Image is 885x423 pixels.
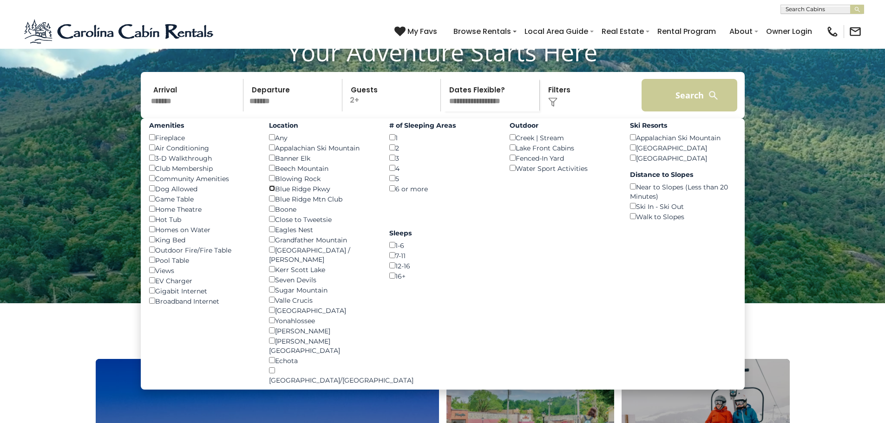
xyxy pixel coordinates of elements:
div: 16+ [389,271,496,281]
div: Sugar Mountain [269,285,375,295]
div: Walk to Slopes [630,211,736,221]
button: Search [642,79,738,111]
div: Kerr Scott Lake [269,264,375,274]
div: 12-16 [389,260,496,271]
div: Fireplace [149,132,256,143]
div: Seven Devils [269,274,375,285]
img: filter--v1.png [548,98,557,107]
div: 1 [389,132,496,143]
div: Beech Mountain [269,163,375,173]
a: Real Estate [597,23,649,39]
div: 2 [389,143,496,153]
div: 3 [389,153,496,163]
div: 7-11 [389,250,496,260]
div: Any [269,132,375,143]
div: Water Sport Activities [510,163,616,173]
div: EV Charger [149,275,256,286]
div: Homes on Water [149,224,256,234]
div: Air Conditioning [149,143,256,153]
div: [PERSON_NAME] [269,325,375,336]
div: Fenced-In Yard [510,153,616,163]
div: 5 [389,173,496,183]
div: Dog Allowed [149,183,256,194]
div: [GEOGRAPHIC_DATA] [630,153,736,163]
div: Close to Tweetsie [269,214,375,224]
a: My Favs [394,26,439,38]
div: Eagles Nest [269,224,375,234]
div: Blowing Rock [269,173,375,183]
div: Community Amenities [149,173,256,183]
a: Browse Rentals [449,23,516,39]
div: Lake Front Cabins [510,143,616,153]
img: Blue-2.png [23,18,216,46]
div: [GEOGRAPHIC_DATA] [630,143,736,153]
div: 6 or more [389,183,496,194]
div: Echota [269,355,375,365]
div: Hot Tub [149,214,256,224]
a: About [725,23,757,39]
div: [PERSON_NAME][GEOGRAPHIC_DATA] [269,336,375,355]
label: Distance to Slopes [630,170,736,179]
div: Home Theatre [149,204,256,214]
div: 1-6 [389,240,496,250]
div: Valle Crucis [269,295,375,305]
label: Ski Resorts [630,121,736,130]
div: Game Table [149,194,256,204]
label: Location [269,121,375,130]
div: Yonahlossee [269,315,375,325]
p: 2+ [345,79,441,111]
div: 4 [389,163,496,173]
div: [GEOGRAPHIC_DATA] [269,305,375,315]
div: Views [149,265,256,275]
label: # of Sleeping Areas [389,121,496,130]
div: Appalachian Ski Mountain [630,132,736,143]
div: Club Membership [149,163,256,173]
div: Creek | Stream [510,132,616,143]
div: King Bed [149,234,256,245]
img: phone-regular-black.png [826,25,839,38]
h1: Your Adventure Starts Here [7,38,878,66]
img: search-regular-white.png [708,90,719,101]
a: Local Area Guide [520,23,593,39]
div: Grandfather Mountain [269,234,375,245]
div: Broadband Internet [149,296,256,306]
a: Owner Login [761,23,817,39]
label: Sleeps [389,228,496,238]
div: [GEOGRAPHIC_DATA]/[GEOGRAPHIC_DATA] [269,365,375,385]
span: My Favs [407,26,437,37]
label: Outdoor [510,121,616,130]
img: mail-regular-black.png [849,25,862,38]
div: 3-D Walkthrough [149,153,256,163]
div: Gigabit Internet [149,286,256,296]
div: Outdoor Fire/Fire Table [149,245,256,255]
div: Ski In - Ski Out [630,201,736,211]
div: Blue Ridge Mtn Club [269,194,375,204]
a: Rental Program [653,23,721,39]
div: Banner Elk [269,153,375,163]
label: Amenities [149,121,256,130]
h3: Select Your Destination [94,326,791,359]
div: Pool Table [149,255,256,265]
div: [GEOGRAPHIC_DATA] / [PERSON_NAME] [269,245,375,264]
div: Appalachian Ski Mountain [269,143,375,153]
div: Near to Slopes (Less than 20 Minutes) [630,182,736,201]
div: Boone [269,204,375,214]
div: Blue Ridge Pkwy [269,183,375,194]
